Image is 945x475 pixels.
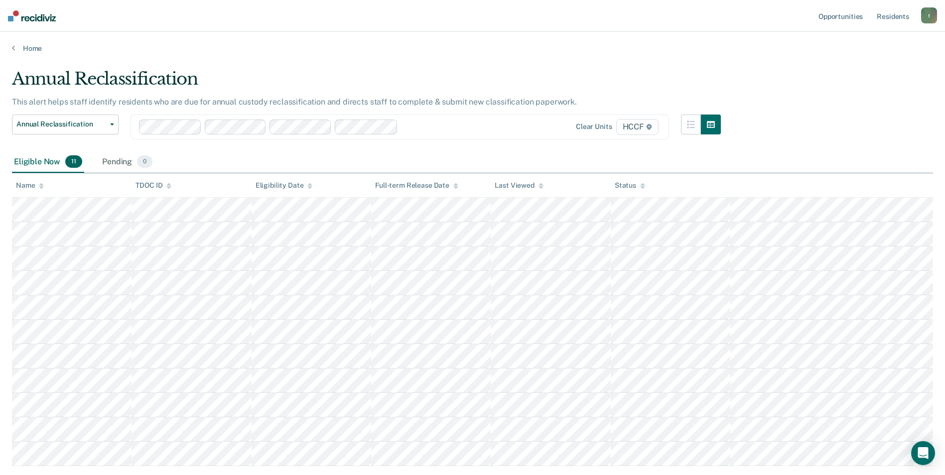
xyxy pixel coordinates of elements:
[135,181,171,190] div: TDOC ID
[16,181,44,190] div: Name
[615,181,645,190] div: Status
[137,155,152,168] span: 0
[12,69,721,97] div: Annual Reclassification
[16,120,106,128] span: Annual Reclassification
[921,7,937,23] button: t
[12,151,84,173] div: Eligible Now11
[12,44,933,53] a: Home
[100,151,154,173] div: Pending0
[256,181,313,190] div: Eligibility Date
[375,181,458,190] div: Full-term Release Date
[495,181,543,190] div: Last Viewed
[12,97,577,107] p: This alert helps staff identify residents who are due for annual custody reclassification and dir...
[616,119,659,135] span: HCCF
[576,122,612,131] div: Clear units
[8,10,56,21] img: Recidiviz
[65,155,82,168] span: 11
[12,115,119,134] button: Annual Reclassification
[911,441,935,465] div: Open Intercom Messenger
